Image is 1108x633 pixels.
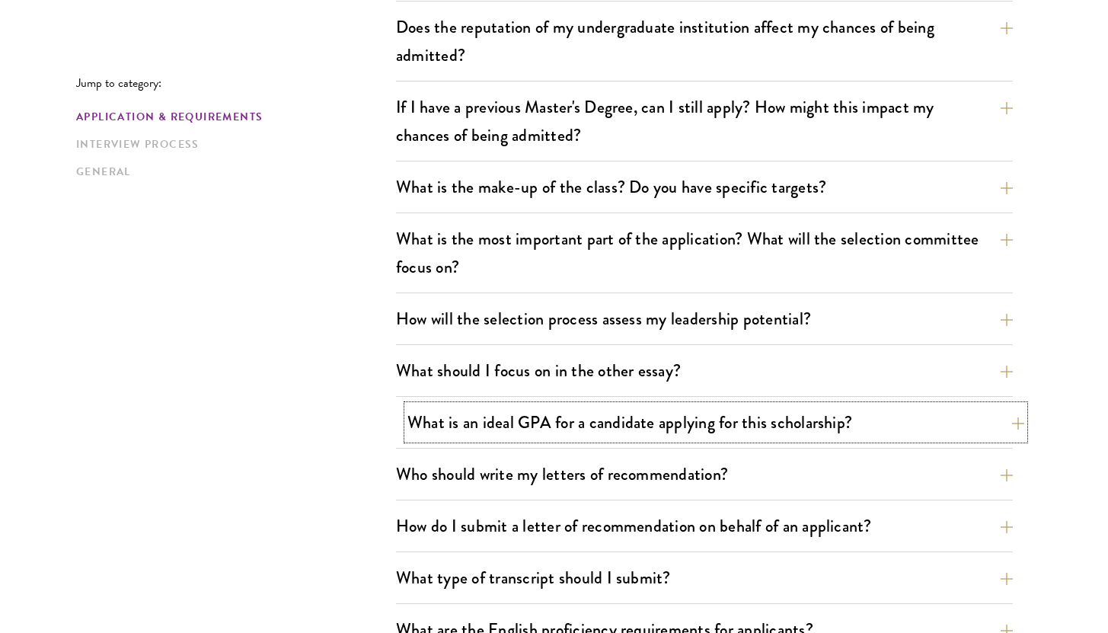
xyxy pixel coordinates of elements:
p: Jump to category: [76,76,396,90]
a: General [76,164,387,180]
button: Does the reputation of my undergraduate institution affect my chances of being admitted? [396,10,1013,72]
button: If I have a previous Master's Degree, can I still apply? How might this impact my chances of bein... [396,90,1013,152]
a: Interview Process [76,136,387,152]
button: Who should write my letters of recommendation? [396,457,1013,491]
button: What is the most important part of the application? What will the selection committee focus on? [396,222,1013,284]
button: What should I focus on in the other essay? [396,353,1013,388]
button: What is the make-up of the class? Do you have specific targets? [396,170,1013,204]
button: How will the selection process assess my leadership potential? [396,302,1013,336]
button: What type of transcript should I submit? [396,561,1013,595]
button: How do I submit a letter of recommendation on behalf of an applicant? [396,509,1013,543]
button: What is an ideal GPA for a candidate applying for this scholarship? [407,405,1024,440]
a: Application & Requirements [76,109,387,125]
